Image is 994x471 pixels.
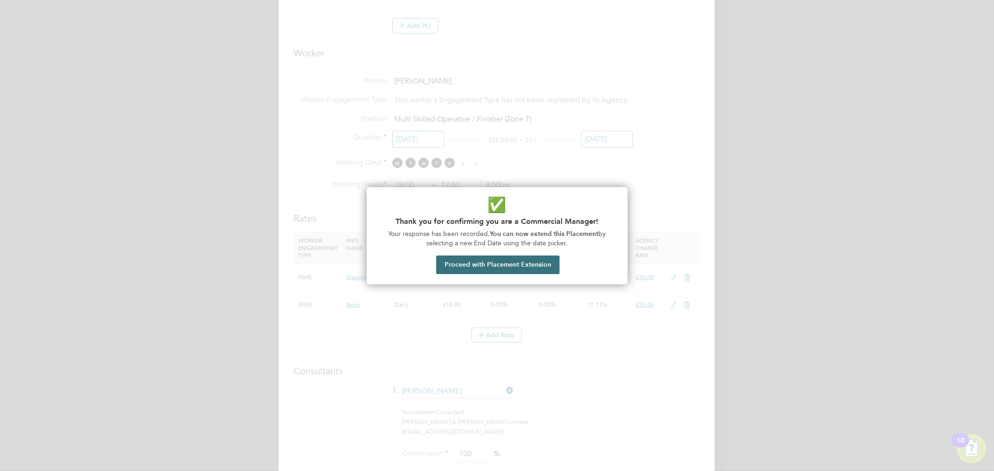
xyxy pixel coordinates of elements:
[378,195,617,215] p: ✅
[388,230,490,238] span: Your response has been recorded.
[367,187,628,284] div: Commercial Manager Confirmation
[436,256,560,274] button: Proceed with Placement Extension
[378,217,617,226] h2: Thank you for confirming you are a Commercial Manager!
[490,230,598,238] strong: You can now extend this Placement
